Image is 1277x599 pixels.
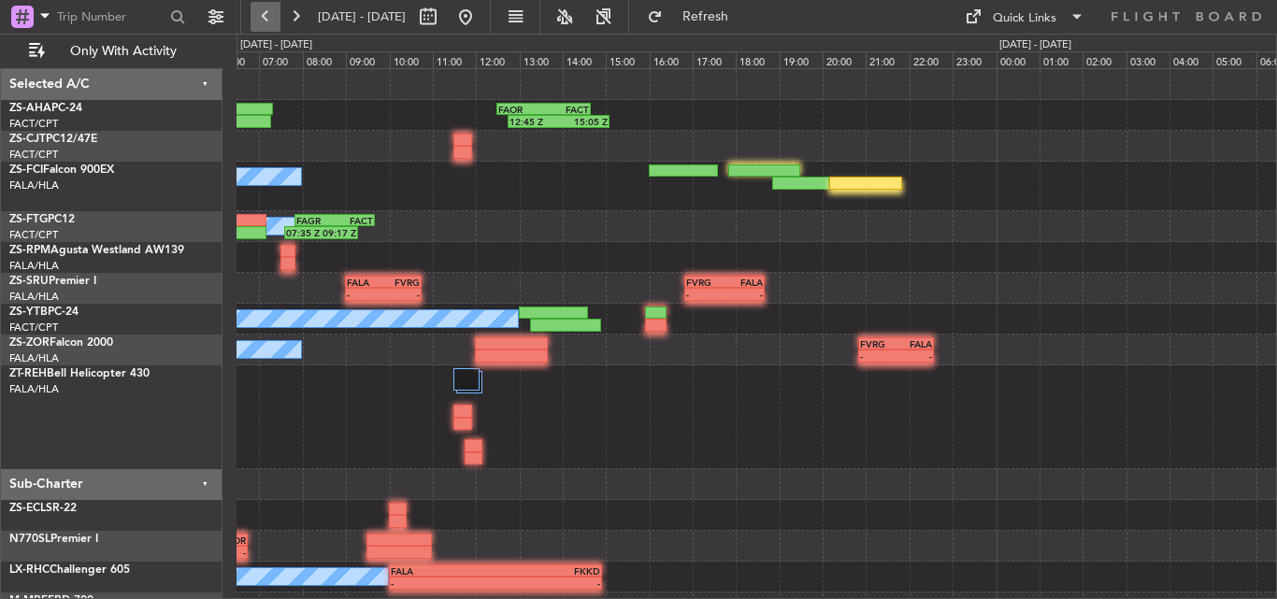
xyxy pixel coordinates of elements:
a: FALA/HLA [9,290,59,304]
div: 07:00 [259,51,302,68]
a: ZS-FCIFalcon 900EX [9,164,114,176]
button: Only With Activity [21,36,203,66]
div: 11:00 [433,51,476,68]
div: 09:00 [346,51,389,68]
div: - [391,578,495,589]
a: ZS-RPMAgusta Westland AW139 [9,245,184,256]
span: ZS-RPM [9,245,50,256]
span: ZS-ZOR [9,337,50,349]
a: ZS-YTBPC-24 [9,307,79,318]
div: 06:00 [216,51,259,68]
div: 14:00 [563,51,606,68]
a: N770SLPremier I [9,534,98,545]
div: FVRG [686,277,725,288]
div: Quick Links [993,9,1056,28]
span: N770SL [9,534,50,545]
div: 21:00 [866,51,909,68]
div: FVRG [860,338,897,349]
span: ZT-REH [9,368,47,379]
span: ZS-AHA [9,103,51,114]
div: FALA [725,277,763,288]
div: 19:00 [780,51,823,68]
div: [DATE] - [DATE] [240,37,312,53]
a: ZS-SRUPremier I [9,276,96,287]
a: LX-RHCChallenger 605 [9,564,130,576]
div: - [495,578,600,589]
button: Refresh [638,2,751,32]
div: FVRG [383,277,420,288]
a: ZS-ECLSR-22 [9,503,77,514]
div: 02:00 [1083,51,1126,68]
div: 16:00 [650,51,693,68]
div: - [897,350,933,362]
a: FACT/CPT [9,117,58,131]
div: FALA [897,338,933,349]
div: 15:05 Z [558,116,607,127]
a: FALA/HLA [9,259,59,273]
div: - [383,289,420,300]
div: FAOR [498,104,543,115]
span: ZS-FTG [9,214,48,225]
div: 07:35 Z [286,227,322,238]
div: - [347,289,383,300]
div: - [725,289,763,300]
div: 20:00 [823,51,866,68]
a: ZT-REHBell Helicopter 430 [9,368,150,379]
span: [DATE] - [DATE] [318,8,406,25]
div: 17:00 [693,51,736,68]
div: 15:00 [606,51,649,68]
span: ZS-CJT [9,134,46,145]
div: 00:00 [997,51,1040,68]
span: Refresh [667,10,745,23]
div: FALA [347,277,383,288]
div: 08:00 [303,51,346,68]
span: ZS-SRU [9,276,49,287]
div: 12:45 Z [509,116,558,127]
span: ZS-YTB [9,307,48,318]
span: ZS-FCI [9,164,43,176]
div: FALA [391,565,495,577]
div: 12:00 [476,51,519,68]
a: FALA/HLA [9,178,59,193]
div: - [686,289,725,300]
input: Trip Number [57,3,165,31]
a: FACT/CPT [9,148,58,162]
div: 18:00 [736,51,779,68]
a: ZS-FTGPC12 [9,214,75,225]
a: FACT/CPT [9,321,58,335]
a: ZS-AHAPC-24 [9,103,82,114]
div: 23:00 [953,51,996,68]
a: FALA/HLA [9,351,59,365]
a: FALA/HLA [9,382,59,396]
div: 10:00 [390,51,433,68]
div: - [860,350,897,362]
span: LX-RHC [9,564,50,576]
div: [DATE] - [DATE] [999,37,1071,53]
span: Only With Activity [49,45,197,58]
div: FACT [335,215,373,226]
div: 22:00 [910,51,953,68]
span: ZS-ECL [9,503,46,514]
div: FAGR [296,215,335,226]
div: 04:00 [1169,51,1212,68]
div: 01:00 [1040,51,1083,68]
div: 05:00 [1212,51,1255,68]
button: Quick Links [955,2,1094,32]
a: ZS-ZORFalcon 2000 [9,337,113,349]
a: ZS-CJTPC12/47E [9,134,97,145]
a: FACT/CPT [9,228,58,242]
div: FACT [544,104,589,115]
div: 13:00 [520,51,563,68]
div: 03:00 [1126,51,1169,68]
div: FKKD [495,565,600,577]
div: 09:17 Z [321,227,356,238]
